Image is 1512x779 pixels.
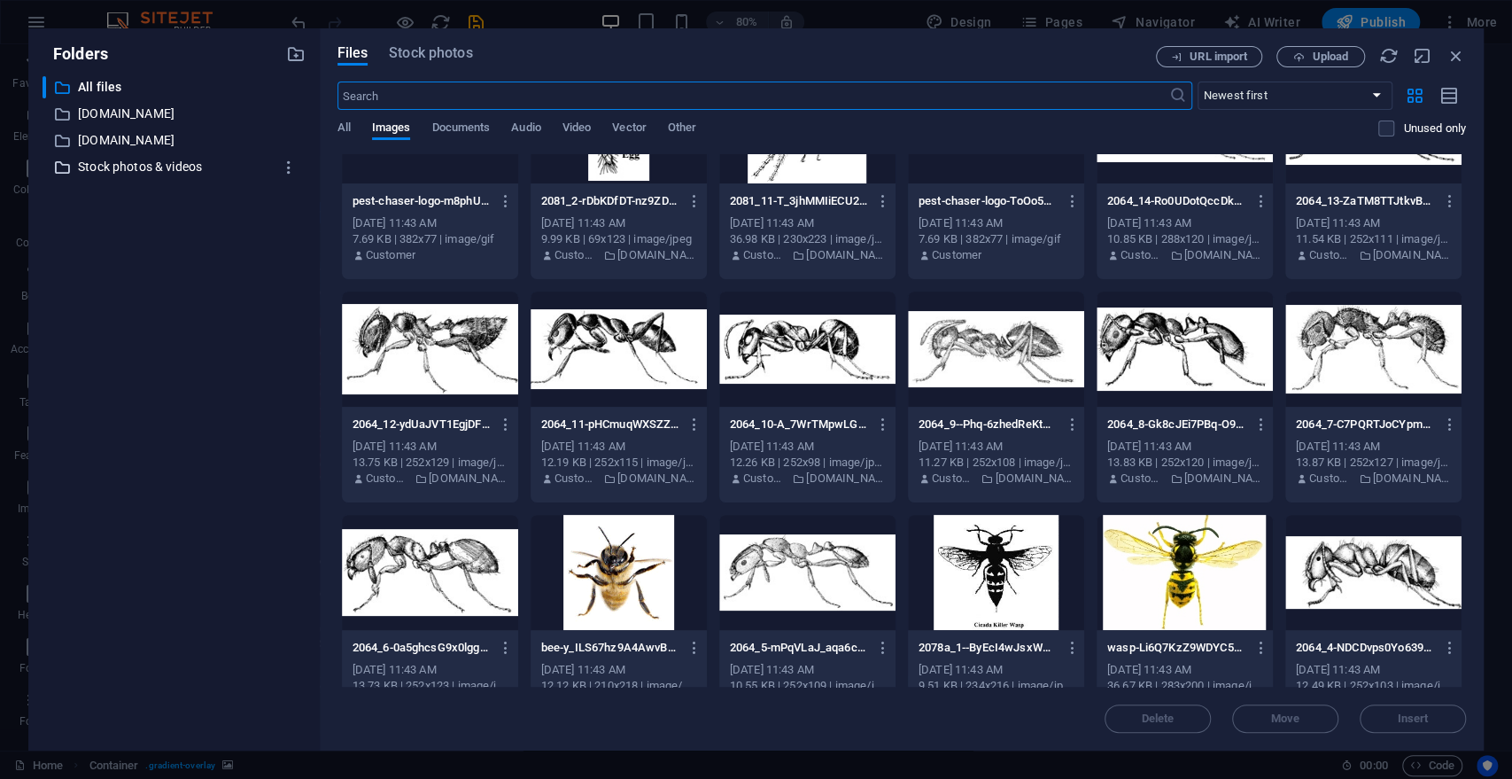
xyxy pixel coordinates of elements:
input: Search [337,82,1169,110]
div: By: Customer | Folder: pestchaser.com.au [1296,247,1451,263]
p: Customer [743,247,787,263]
div: [DATE] 11:43 AM [1107,215,1262,231]
div: [DATE] 11:43 AM [541,215,696,231]
span: Images [372,117,411,142]
div: [DATE] 11:43 AM [730,215,885,231]
div: 10.55 KB | 252x109 | image/jpeg [730,678,885,694]
span: Upload [1312,51,1348,62]
div: By: Customer | Folder: pestchaser.com.au [730,247,885,263]
span: Stock photos [389,43,472,64]
button: Upload [1276,46,1365,67]
div: [DOMAIN_NAME] [43,129,306,152]
p: Customer [366,247,415,263]
div: By: Customer | Folder: pestchaser.com.au [730,471,885,487]
p: Customer [743,471,787,487]
p: [DOMAIN_NAME] [617,471,696,487]
span: Files [337,43,368,64]
div: By: Customer | Folder: pestchaser.com.au [1107,471,1262,487]
p: [DOMAIN_NAME] [617,247,696,263]
div: 11.54 KB | 252x111 | image/jpeg [1296,231,1451,247]
p: [DOMAIN_NAME] [806,247,885,263]
p: 2064_13-ZaTM8TTJtkvB98JhOJSK3Q.jpg [1296,193,1435,209]
div: [DATE] 11:43 AM [730,439,885,455]
div: ​ [43,76,46,98]
p: [DOMAIN_NAME] [1183,247,1262,263]
div: By: Customer | Folder: pestchaser.com.au [1107,247,1262,263]
span: Audio [511,117,540,142]
p: 2078a_1--ByEcI4wJsxWW3JrCTH4dA.jpg [919,640,1058,656]
p: wasp-Li6Q7KzZ9WDYC5VTIRyqVg.jpg [1107,640,1246,656]
p: 2081_2-rDbKDfDT-nz9ZD_2ujO5Og.jpg [541,193,680,209]
p: Customer [932,247,981,263]
p: [DOMAIN_NAME] [429,471,508,487]
p: Customer [554,247,599,263]
div: 36.67 KB | 283x200 | image/jpeg [1107,678,1262,694]
p: Displays only files that are not in use on the website. Files added during this session can still... [1403,121,1466,136]
p: [DOMAIN_NAME] [995,471,1074,487]
i: Minimize [1413,46,1432,66]
p: Stock photos & videos [78,157,273,177]
p: 2064_8-Gk8cJEi7PBq-O9DlKlv0mg.jpg [1107,417,1246,432]
div: 11.27 KB | 252x108 | image/jpeg [919,455,1074,471]
p: [DOMAIN_NAME] [1372,471,1451,487]
p: All files [78,77,273,97]
p: Customer [554,471,599,487]
div: 36.98 KB | 230x223 | image/jpeg [730,231,885,247]
span: Other [668,117,696,142]
div: 9.51 KB | 234x216 | image/jpeg [919,678,1074,694]
div: Stock photos & videos [43,156,306,178]
div: By: Customer | Folder: pestchaser.com.au [541,247,696,263]
div: [DATE] 11:43 AM [919,439,1074,455]
div: 7.69 KB | 382x77 | image/gif [353,231,508,247]
div: 12.26 KB | 252x98 | image/jpeg [730,455,885,471]
p: 2064_10-A_7WrTMpwLGdyN8V50LcOQ.jpg [730,417,869,432]
p: [DOMAIN_NAME] [78,104,273,124]
div: [DATE] 11:43 AM [541,662,696,678]
div: 10.85 KB | 288x120 | image/jpeg [1107,231,1262,247]
div: [DATE] 11:43 AM [919,215,1074,231]
i: Reload [1379,46,1399,66]
div: 12.12 KB | 210x218 | image/gif [541,678,696,694]
div: 12.19 KB | 252x115 | image/jpeg [541,455,696,471]
p: 2064_6-0a5ghcsG9x0lggkNBxxgmw.jpg [353,640,492,656]
p: 2064_11-pHCmuqWXSZZlpSJBvbYapQ.jpg [541,417,680,432]
span: Vector [612,117,647,142]
p: 2064_9--Phq-6zhedReKtKp3BiV_g.jpg [919,417,1058,432]
div: [DOMAIN_NAME] [43,103,306,125]
p: [DOMAIN_NAME] [806,471,885,487]
div: 13.83 KB | 252x120 | image/jpeg [1107,455,1262,471]
span: All [337,117,351,142]
p: Customer [932,471,976,487]
span: URL import [1190,51,1247,62]
p: Customer [1309,247,1353,263]
p: Customer [1120,471,1165,487]
p: [DOMAIN_NAME] [1183,471,1262,487]
span: Video [562,117,591,142]
div: [DATE] 11:43 AM [1296,662,1451,678]
i: Create new folder [286,44,306,64]
p: pest-chaser-logo-ToOo5CBm_9ZceEL7XfsB3A.gif [919,193,1058,209]
p: Folders [43,43,108,66]
p: bee-y_ILS67hz9A4AwvBztRlrQ.gif [541,640,680,656]
div: [DATE] 11:43 AM [353,439,508,455]
div: [DATE] 11:43 AM [353,662,508,678]
div: By: Customer | Folder: pestchaser.com.au [353,471,508,487]
p: pest-chaser-logo-m8phUhZKI7E_oA7Uj1U56A.gif [353,193,492,209]
p: Customer [1309,471,1353,487]
i: Close [1446,46,1466,66]
p: Customer [366,471,410,487]
p: [DOMAIN_NAME] [78,130,273,151]
p: 2064_4-NDCDvps0Yo639VQcV4NTVQ.jpg [1296,640,1435,656]
div: [DATE] 11:43 AM [1107,662,1262,678]
p: Customer [1120,247,1165,263]
p: 2064_12-ydUaJVT1EgjDFHrFDFAdFw.jpg [353,417,492,432]
p: 2064_14-Ro0UDotQccDkF7O8PcxErg.jpg [1107,193,1246,209]
div: [DATE] 11:43 AM [919,662,1074,678]
p: [DOMAIN_NAME] [1372,247,1451,263]
div: [DATE] 11:43 AM [730,662,885,678]
div: [DATE] 11:43 AM [1296,439,1451,455]
div: 13.75 KB | 252x129 | image/jpeg [353,455,508,471]
div: [DATE] 11:43 AM [1107,439,1262,455]
div: 7.69 KB | 382x77 | image/gif [919,231,1074,247]
div: [DATE] 11:43 AM [1296,215,1451,231]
